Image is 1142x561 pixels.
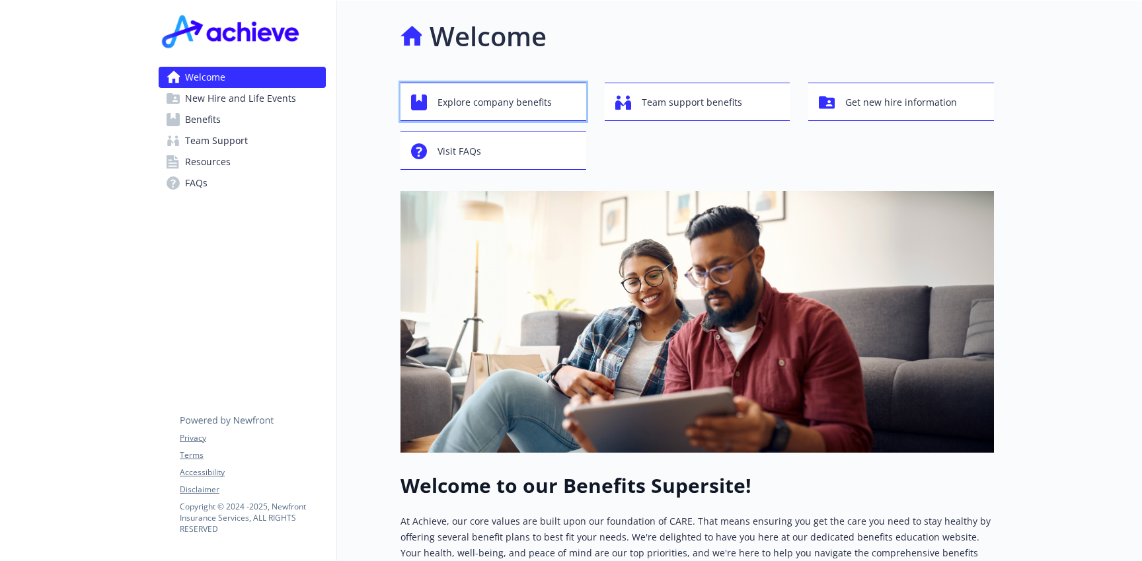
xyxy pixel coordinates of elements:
[185,151,231,172] span: Resources
[159,172,326,194] a: FAQs
[605,83,790,121] button: Team support benefits
[180,449,325,461] a: Terms
[159,109,326,130] a: Benefits
[159,130,326,151] a: Team Support
[180,484,325,496] a: Disclaimer
[185,109,221,130] span: Benefits
[159,88,326,109] a: New Hire and Life Events
[438,90,552,115] span: Explore company benefits
[400,83,586,121] button: Explore company benefits
[185,130,248,151] span: Team Support
[400,191,994,453] img: overview page banner
[400,474,994,498] h1: Welcome to our Benefits Supersite!
[159,67,326,88] a: Welcome
[185,172,208,194] span: FAQs
[438,139,481,164] span: Visit FAQs
[159,151,326,172] a: Resources
[180,432,325,444] a: Privacy
[430,17,547,56] h1: Welcome
[180,467,325,478] a: Accessibility
[185,67,225,88] span: Welcome
[808,83,994,121] button: Get new hire information
[180,501,325,535] p: Copyright © 2024 - 2025 , Newfront Insurance Services, ALL RIGHTS RESERVED
[185,88,296,109] span: New Hire and Life Events
[400,131,586,170] button: Visit FAQs
[642,90,742,115] span: Team support benefits
[845,90,957,115] span: Get new hire information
